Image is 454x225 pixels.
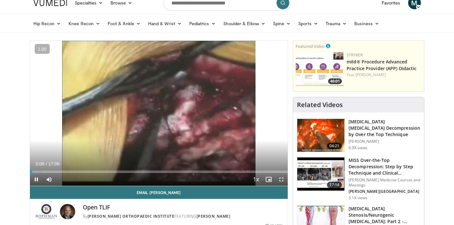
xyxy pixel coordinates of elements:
a: Knee Recon [65,17,104,30]
span: 17:14 [327,182,342,188]
div: By FEATURING [83,214,283,219]
a: 17:14 MISS Over-the-Top Decompression: Step by Step Technique and Clinical… [PERSON_NAME] Medicin... [297,157,420,200]
a: Foot & Ankle [104,17,144,30]
span: 17:06 [48,161,59,166]
a: 04:21 [MEDICAL_DATA] [MEDICAL_DATA] Decompression by Over the Top Technique [PERSON_NAME] 6.9K views [297,119,420,152]
span: 0:08 [36,161,44,166]
video-js: Video Player [30,41,288,186]
div: Progress Bar [30,171,288,173]
img: Avatar [60,204,75,219]
a: [PERSON_NAME] [356,72,386,77]
span: 40:01 [328,78,342,84]
a: Sports [294,17,322,30]
small: Featured Video [296,43,325,49]
button: Playback Rate [249,173,262,186]
a: Stryker [347,52,363,58]
p: [PERSON_NAME] [349,139,420,144]
p: [PERSON_NAME] Medicine Courses and Meetings [349,178,420,188]
h3: [MEDICAL_DATA] [MEDICAL_DATA] Decompression by Over the Top Technique [349,119,420,138]
a: Business [350,17,383,30]
img: 8bbb5a92-0805-470d-8909-c99d56b1b368.150x105_q85_crop-smart_upscale.jpg [297,157,344,191]
img: 4f822da0-6aaa-4e81-8821-7a3c5bb607c6.150x105_q85_crop-smart_upscale.jpg [296,52,343,86]
p: [PERSON_NAME][GEOGRAPHIC_DATA] [349,189,420,194]
div: Feat. [347,72,422,78]
span: / [46,161,47,166]
a: 40:01 [296,52,343,86]
a: Hand & Wrist [144,17,185,30]
a: Email [PERSON_NAME] [30,186,288,199]
button: Fullscreen [275,173,288,186]
button: Pause [30,173,43,186]
h4: Related Videos [297,101,343,109]
img: Rothman Orthopaedic Institute [35,204,57,219]
a: [PERSON_NAME] [197,214,230,219]
a: Spine [269,17,294,30]
h3: [MEDICAL_DATA] Stenosis/Neurogenic [MEDICAL_DATA]: Part 2 - Physical Examinati… [349,206,420,225]
p: 6.9K views [349,145,367,150]
a: Pediatrics [185,17,220,30]
a: Shoulder & Elbow [220,17,269,30]
img: 5bc800f5-1105-408a-bbac-d346e50c89d5.150x105_q85_crop-smart_upscale.jpg [297,119,344,152]
span: 04:21 [327,143,342,149]
a: Trauma [322,17,351,30]
h4: Open TLIF [83,204,283,211]
button: Mute [43,173,55,186]
a: mild® Procedure Advanced Practice Provider (APP) Didactic [347,59,416,71]
p: 3.1K views [349,195,367,200]
button: Enable picture-in-picture mode [262,173,275,186]
a: Hip Recon [30,17,65,30]
a: [PERSON_NAME] Orthopaedic Institute [88,214,175,219]
h3: MISS Over-the-Top Decompression: Step by Step Technique and Clinical… [349,157,420,176]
